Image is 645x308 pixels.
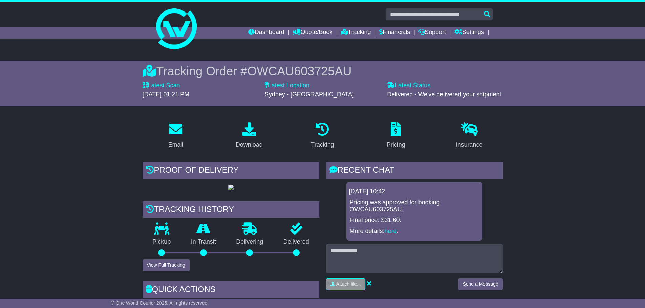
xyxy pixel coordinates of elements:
[293,27,332,39] a: Quote/Book
[385,228,397,234] a: here
[349,188,480,195] div: [DATE] 10:42
[181,238,226,246] p: In Transit
[111,300,209,306] span: © One World Courier 2025. All rights reserved.
[248,27,284,39] a: Dashboard
[143,281,319,300] div: Quick Actions
[273,238,319,246] p: Delivered
[350,199,479,213] p: Pricing was approved for booking OWCAU603725AU.
[341,27,371,39] a: Tracking
[418,27,446,39] a: Support
[350,217,479,224] p: Final price: $31.60.
[311,140,334,149] div: Tracking
[326,162,503,180] div: RECENT CHAT
[143,64,503,78] div: Tracking Order #
[456,140,483,149] div: Insurance
[247,64,351,78] span: OWCAU603725AU
[452,120,487,152] a: Insurance
[228,185,234,190] img: GetPodImage
[143,259,190,271] button: View Full Tracking
[143,201,319,219] div: Tracking history
[231,120,267,152] a: Download
[168,140,183,149] div: Email
[143,162,319,180] div: Proof of Delivery
[382,120,410,152] a: Pricing
[226,238,274,246] p: Delivering
[265,82,309,89] label: Latest Location
[143,82,180,89] label: Latest Scan
[143,91,190,98] span: [DATE] 01:21 PM
[454,27,484,39] a: Settings
[387,140,405,149] div: Pricing
[387,82,430,89] label: Latest Status
[164,120,188,152] a: Email
[306,120,338,152] a: Tracking
[236,140,263,149] div: Download
[143,238,181,246] p: Pickup
[265,91,354,98] span: Sydney - [GEOGRAPHIC_DATA]
[387,91,501,98] span: Delivered - We've delivered your shipment
[379,27,410,39] a: Financials
[350,228,479,235] p: More details: .
[458,278,502,290] button: Send a Message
